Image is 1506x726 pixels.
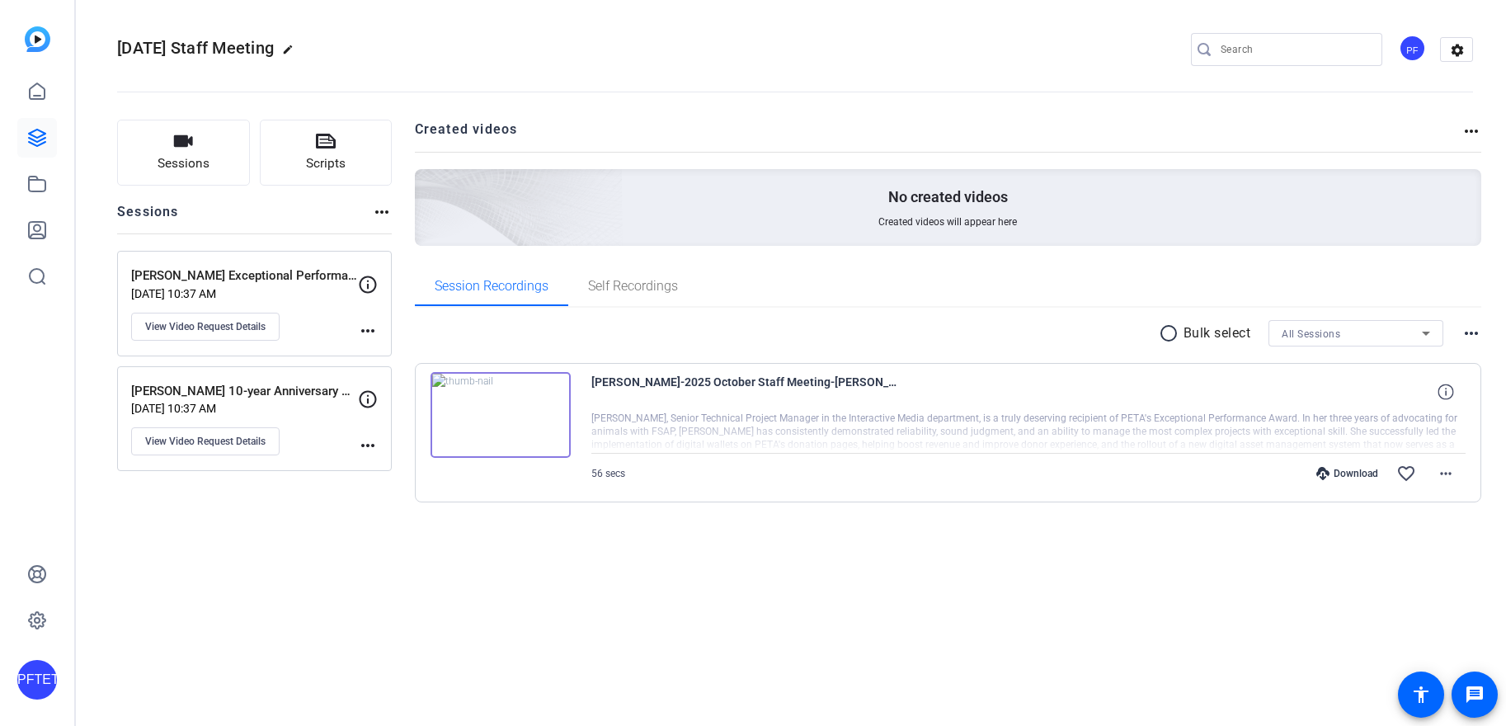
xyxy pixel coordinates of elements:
[1282,328,1340,340] span: All Sessions
[1461,323,1481,343] mat-icon: more_horiz
[1399,35,1426,62] div: PF
[230,6,624,364] img: Creted videos background
[431,372,571,458] img: thumb-nail
[260,120,393,186] button: Scripts
[131,287,358,300] p: [DATE] 10:37 AM
[282,44,302,64] mat-icon: edit
[131,382,358,401] p: [PERSON_NAME] 10-year Anniversary Video
[1221,40,1369,59] input: Search
[117,120,250,186] button: Sessions
[1399,35,1428,64] ngx-avatar: People for the Ethical Treatment of Animals, Inc.
[131,427,280,455] button: View Video Request Details
[1308,467,1386,480] div: Download
[1461,121,1481,141] mat-icon: more_horiz
[131,402,358,415] p: [DATE] 10:37 AM
[117,38,274,58] span: [DATE] Staff Meeting
[145,435,266,448] span: View Video Request Details
[358,436,378,455] mat-icon: more_horiz
[358,321,378,341] mat-icon: more_horiz
[158,154,209,173] span: Sessions
[878,215,1017,229] span: Created videos will appear here
[17,660,57,700] div: PFTETOAI
[888,187,1008,207] p: No created videos
[131,266,358,285] p: [PERSON_NAME] Exceptional Performance Award Speech
[117,202,179,233] h2: Sessions
[415,120,1462,152] h2: Created videos
[1159,323,1184,343] mat-icon: radio_button_unchecked
[1411,685,1431,705] mat-icon: accessibility
[591,468,625,479] span: 56 secs
[25,26,50,52] img: blue-gradient.svg
[372,202,392,222] mat-icon: more_horiz
[145,320,266,333] span: View Video Request Details
[1184,323,1251,343] p: Bulk select
[1441,38,1474,63] mat-icon: settings
[1396,464,1416,483] mat-icon: favorite_border
[435,280,548,293] span: Session Recordings
[131,313,280,341] button: View Video Request Details
[1465,685,1485,705] mat-icon: message
[306,154,346,173] span: Scripts
[1436,464,1456,483] mat-icon: more_horiz
[591,372,897,412] span: [PERSON_NAME]-2025 October Staff Meeting-[PERSON_NAME] Exceptional Performance Award Speech-17586...
[588,280,678,293] span: Self Recordings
